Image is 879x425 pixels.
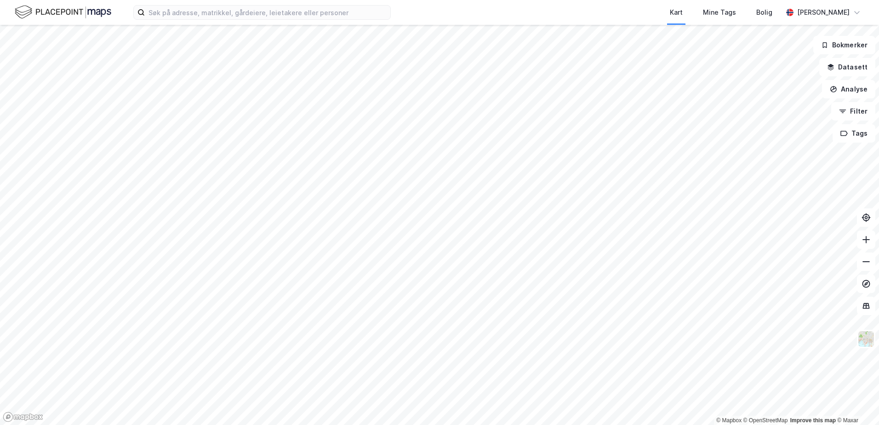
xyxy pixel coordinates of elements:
[145,6,390,19] input: Søk på adresse, matrikkel, gårdeiere, leietakere eller personer
[670,7,683,18] div: Kart
[797,7,850,18] div: [PERSON_NAME]
[716,417,742,424] a: Mapbox
[703,7,736,18] div: Mine Tags
[756,7,772,18] div: Bolig
[857,330,875,348] img: Z
[831,102,875,121] button: Filter
[790,417,836,424] a: Improve this map
[15,4,111,20] img: logo.f888ab2527a4732fd821a326f86c7f29.svg
[3,412,43,422] a: Mapbox homepage
[833,124,875,143] button: Tags
[813,36,875,54] button: Bokmerker
[833,381,879,425] div: Kontrollprogram for chat
[743,417,788,424] a: OpenStreetMap
[833,381,879,425] iframe: Chat Widget
[822,80,875,98] button: Analyse
[819,58,875,76] button: Datasett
